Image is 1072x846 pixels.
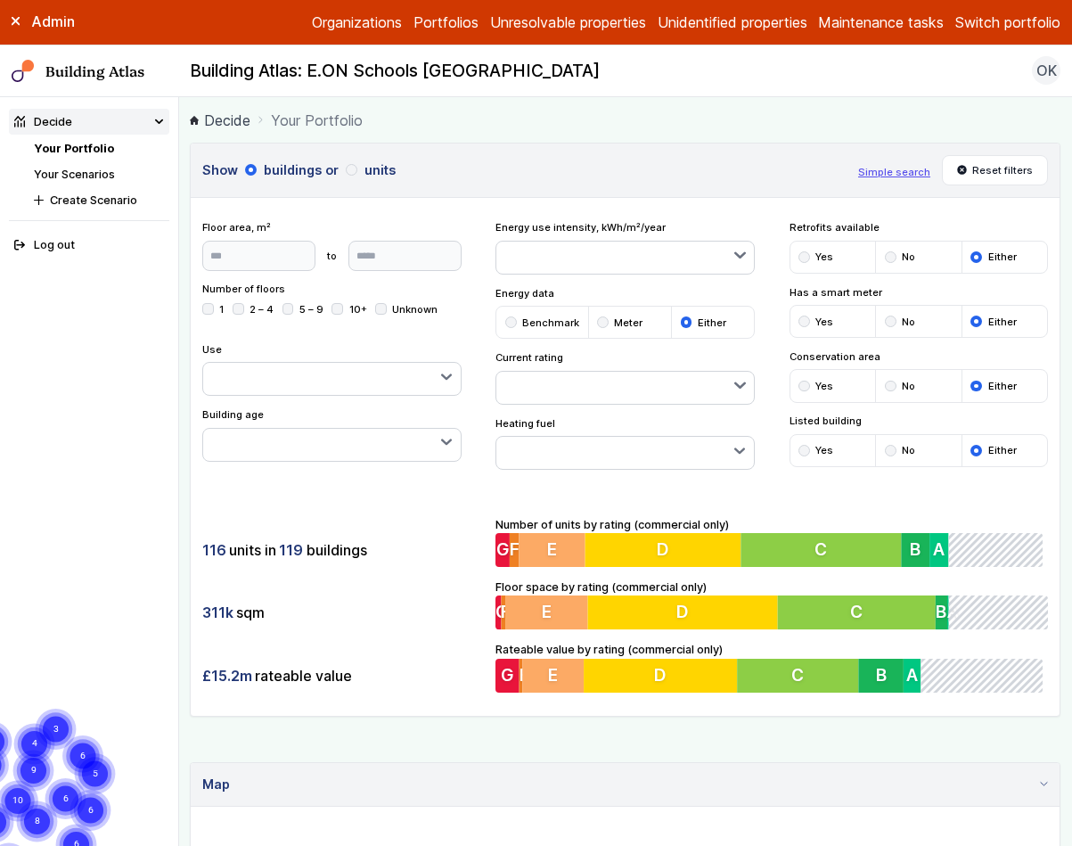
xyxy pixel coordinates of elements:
[818,12,944,33] a: Maintenance tasks
[907,659,924,693] button: A
[12,60,35,83] img: main-0bbd2752.svg
[858,165,930,179] button: Simple search
[202,595,484,629] div: sqm
[202,282,462,330] div: Number of floors
[495,659,520,693] button: G
[549,664,559,686] span: E
[659,538,671,560] span: D
[548,538,558,560] span: E
[495,533,510,567] button: G
[34,142,114,155] a: Your Portfolio
[790,414,1049,428] span: Listed building
[520,659,523,693] button: F
[510,533,520,567] button: F
[202,533,484,567] div: units in buildings
[413,12,479,33] a: Portfolios
[29,187,169,213] button: Create Scenario
[495,516,1049,568] div: Number of units by rating (commercial only)
[501,664,514,686] span: G
[586,533,744,567] button: D
[905,533,934,567] button: B
[9,233,169,259] button: Log out
[676,602,689,623] span: D
[14,113,72,130] div: Decide
[1032,56,1060,85] button: OK
[495,286,755,340] div: Energy data
[501,602,511,623] span: F
[522,659,585,693] button: E
[585,659,740,693] button: D
[942,155,1049,185] button: Reset filters
[937,602,947,623] span: B
[495,595,501,629] button: G
[490,12,646,33] a: Unresolvable properties
[743,533,905,567] button: C
[510,538,520,560] span: F
[790,285,1049,300] span: Has a smart meter
[191,763,1060,807] summary: Map
[588,595,778,629] button: D
[202,540,226,560] span: 116
[542,602,552,623] span: E
[947,602,959,623] span: A
[1036,60,1057,81] span: OK
[312,12,402,33] a: Organizations
[790,220,1049,234] span: Retrofits available
[202,666,252,686] span: £15.2m
[658,12,807,33] a: Unidentified properties
[34,168,115,181] a: Your Scenarios
[955,12,1060,33] button: Switch portfolio
[937,538,949,560] span: A
[9,109,169,135] summary: Decide
[850,602,863,623] span: C
[795,664,807,686] span: C
[520,533,586,567] button: E
[911,664,922,686] span: A
[190,60,600,83] h2: Building Atlas: E.ON Schools [GEOGRAPHIC_DATA]
[495,350,755,405] div: Current rating
[202,407,462,462] div: Building age
[947,595,949,629] button: A
[271,110,363,131] span: Your Portfolio
[202,241,462,271] form: to
[914,538,925,560] span: B
[202,659,484,693] div: rateable value
[934,533,953,567] button: A
[495,220,755,275] div: Energy use intensity, kWh/m²/year
[778,595,936,629] button: C
[190,110,250,131] a: Decide
[279,540,303,560] span: 119
[202,603,233,622] span: 311k
[202,160,847,180] h3: Show
[505,595,588,629] button: E
[495,579,1049,630] div: Floor space by rating (commercial only)
[501,595,505,629] button: F
[656,664,668,686] span: D
[520,664,529,686] span: F
[818,538,831,560] span: C
[936,595,947,629] button: B
[202,342,462,397] div: Use
[495,538,509,560] span: G
[862,659,907,693] button: B
[880,664,890,686] span: B
[790,349,1049,364] span: Conservation area
[495,641,1049,693] div: Rateable value by rating (commercial only)
[202,220,462,270] div: Floor area, m²
[495,602,509,623] span: G
[740,659,863,693] button: C
[495,416,755,471] div: Heating fuel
